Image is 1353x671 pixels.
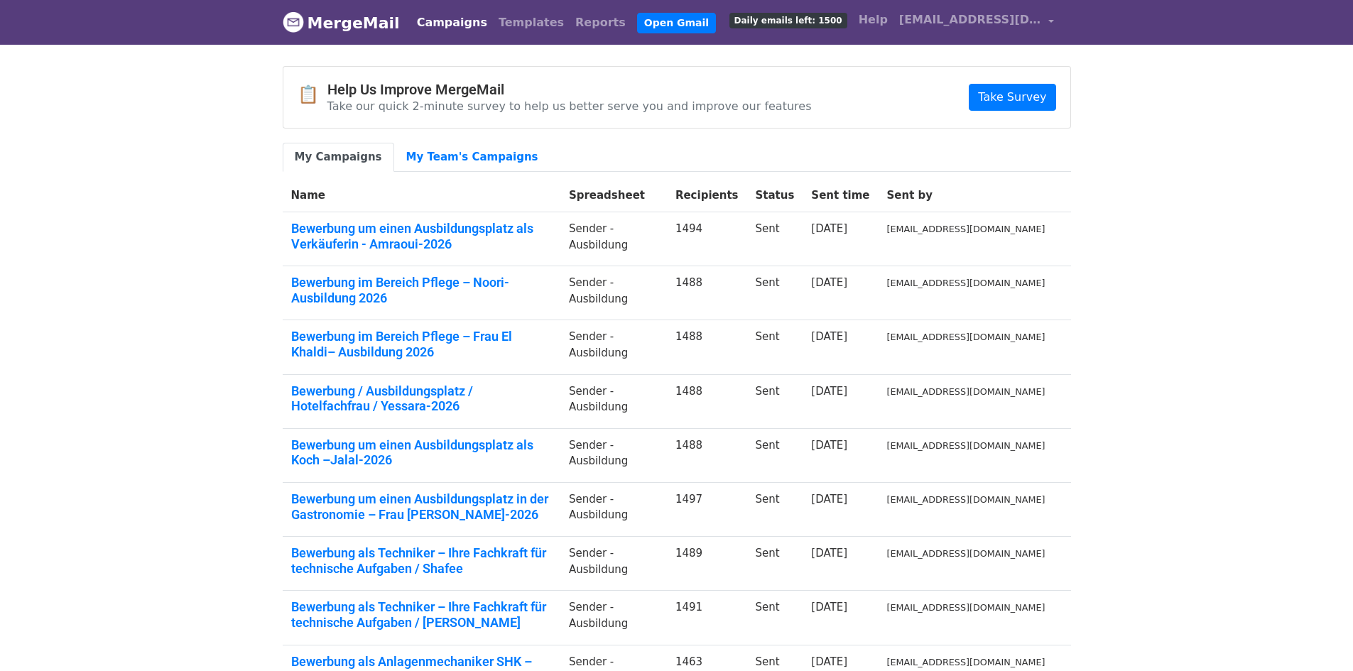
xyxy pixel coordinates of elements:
[887,278,1045,288] small: [EMAIL_ADDRESS][DOMAIN_NAME]
[291,491,552,522] a: Bewerbung um einen Ausbildungsplatz in der Gastronomie – Frau [PERSON_NAME]-2026
[394,143,550,172] a: My Team's Campaigns
[811,276,847,289] a: [DATE]
[327,81,812,98] h4: Help Us Improve MergeMail
[560,374,667,428] td: Sender -Ausbildung
[283,11,304,33] img: MergeMail logo
[746,266,803,320] td: Sent
[291,599,552,630] a: Bewerbung als Techniker – Ihre Fachkraft für technische Aufgaben / [PERSON_NAME]
[560,179,667,212] th: Spreadsheet
[887,440,1045,451] small: [EMAIL_ADDRESS][DOMAIN_NAME]
[893,6,1060,39] a: [EMAIL_ADDRESS][DOMAIN_NAME]
[667,320,747,374] td: 1488
[887,657,1045,667] small: [EMAIL_ADDRESS][DOMAIN_NAME]
[298,84,327,105] span: 📋
[667,537,747,591] td: 1489
[283,179,560,212] th: Name
[887,494,1045,505] small: [EMAIL_ADDRESS][DOMAIN_NAME]
[746,374,803,428] td: Sent
[746,428,803,482] td: Sent
[667,482,747,536] td: 1497
[411,9,493,37] a: Campaigns
[560,266,667,320] td: Sender -Ausbildung
[811,439,847,452] a: [DATE]
[291,437,552,468] a: Bewerbung um einen Ausbildungsplatz als Koch –Jalal-2026
[493,9,570,37] a: Templates
[746,591,803,645] td: Sent
[667,428,747,482] td: 1488
[667,591,747,645] td: 1491
[283,8,400,38] a: MergeMail
[729,13,847,28] span: Daily emails left: 1500
[327,99,812,114] p: Take our quick 2-minute survey to help us better serve you and improve our features
[811,385,847,398] a: [DATE]
[811,655,847,668] a: [DATE]
[853,6,893,34] a: Help
[667,179,747,212] th: Recipients
[811,601,847,613] a: [DATE]
[887,548,1045,559] small: [EMAIL_ADDRESS][DOMAIN_NAME]
[291,329,552,359] a: Bewerbung im Bereich Pflege – Frau El Khaldi– Ausbildung 2026
[724,6,853,34] a: Daily emails left: 1500
[560,537,667,591] td: Sender -Ausbildung
[811,547,847,560] a: [DATE]
[887,386,1045,397] small: [EMAIL_ADDRESS][DOMAIN_NAME]
[291,545,552,576] a: Bewerbung als Techniker – Ihre Fachkraft für technische Aufgaben / Shafee
[811,330,847,343] a: [DATE]
[899,11,1041,28] span: [EMAIL_ADDRESS][DOMAIN_NAME]
[746,320,803,374] td: Sent
[969,84,1055,111] a: Take Survey
[1282,603,1353,671] iframe: Chat Widget
[637,13,716,33] a: Open Gmail
[291,275,552,305] a: Bewerbung im Bereich Pflege – Noori- Ausbildung 2026
[746,179,803,212] th: Status
[560,212,667,266] td: Sender -Ausbildung
[746,482,803,536] td: Sent
[887,602,1045,613] small: [EMAIL_ADDRESS][DOMAIN_NAME]
[667,212,747,266] td: 1494
[560,428,667,482] td: Sender -Ausbildung
[803,179,878,212] th: Sent time
[667,374,747,428] td: 1488
[746,212,803,266] td: Sent
[291,383,552,414] a: Bewerbung / Ausbildungsplatz / Hotelfachfrau / Yessara-2026
[283,143,394,172] a: My Campaigns
[560,591,667,645] td: Sender -Ausbildung
[1282,603,1353,671] div: Chat-Widget
[746,537,803,591] td: Sent
[667,266,747,320] td: 1488
[560,320,667,374] td: Sender -Ausbildung
[811,493,847,506] a: [DATE]
[887,332,1045,342] small: [EMAIL_ADDRESS][DOMAIN_NAME]
[887,224,1045,234] small: [EMAIL_ADDRESS][DOMAIN_NAME]
[811,222,847,235] a: [DATE]
[570,9,631,37] a: Reports
[291,221,552,251] a: Bewerbung um einen Ausbildungsplatz als Verkäuferin - Amraoui-2026
[879,179,1054,212] th: Sent by
[560,482,667,536] td: Sender -Ausbildung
